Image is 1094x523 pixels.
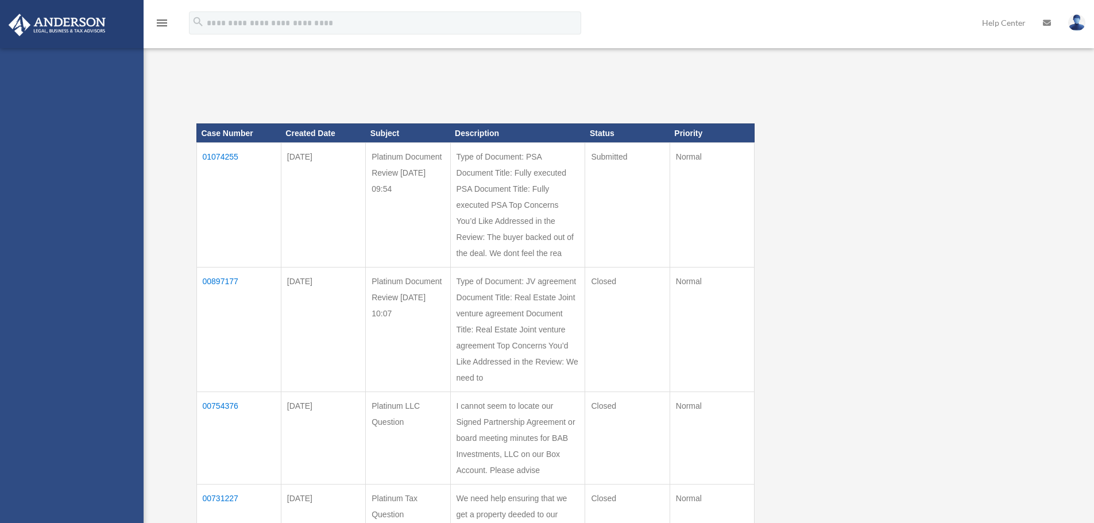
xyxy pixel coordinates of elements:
td: Type of Document: JV agreement Document Title: Real Estate Joint venture agreement Document Title... [450,268,585,392]
td: 01074255 [196,143,281,268]
td: Normal [670,143,754,268]
th: Subject [366,123,450,143]
img: User Pic [1068,14,1085,31]
td: Type of Document: PSA Document Title: Fully executed PSA Document Title: Fully executed PSA Top C... [450,143,585,268]
th: Priority [670,123,754,143]
td: I cannot seem to locate our Signed Partnership Agreement or board meeting minutes for BAB Investm... [450,392,585,485]
a: menu [155,20,169,30]
td: Closed [585,268,670,392]
th: Case Number [196,123,281,143]
th: Created Date [281,123,365,143]
td: Normal [670,392,754,485]
i: menu [155,16,169,30]
td: [DATE] [281,268,365,392]
td: Platinum LLC Question [366,392,450,485]
img: Anderson Advisors Platinum Portal [5,14,109,36]
td: 00897177 [196,268,281,392]
td: [DATE] [281,392,365,485]
i: search [192,16,204,28]
td: Platinum Document Review [DATE] 10:07 [366,268,450,392]
td: Platinum Document Review [DATE] 09:54 [366,143,450,268]
th: Status [585,123,670,143]
td: [DATE] [281,143,365,268]
td: Normal [670,268,754,392]
th: Description [450,123,585,143]
td: 00754376 [196,392,281,485]
td: Closed [585,392,670,485]
td: Submitted [585,143,670,268]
